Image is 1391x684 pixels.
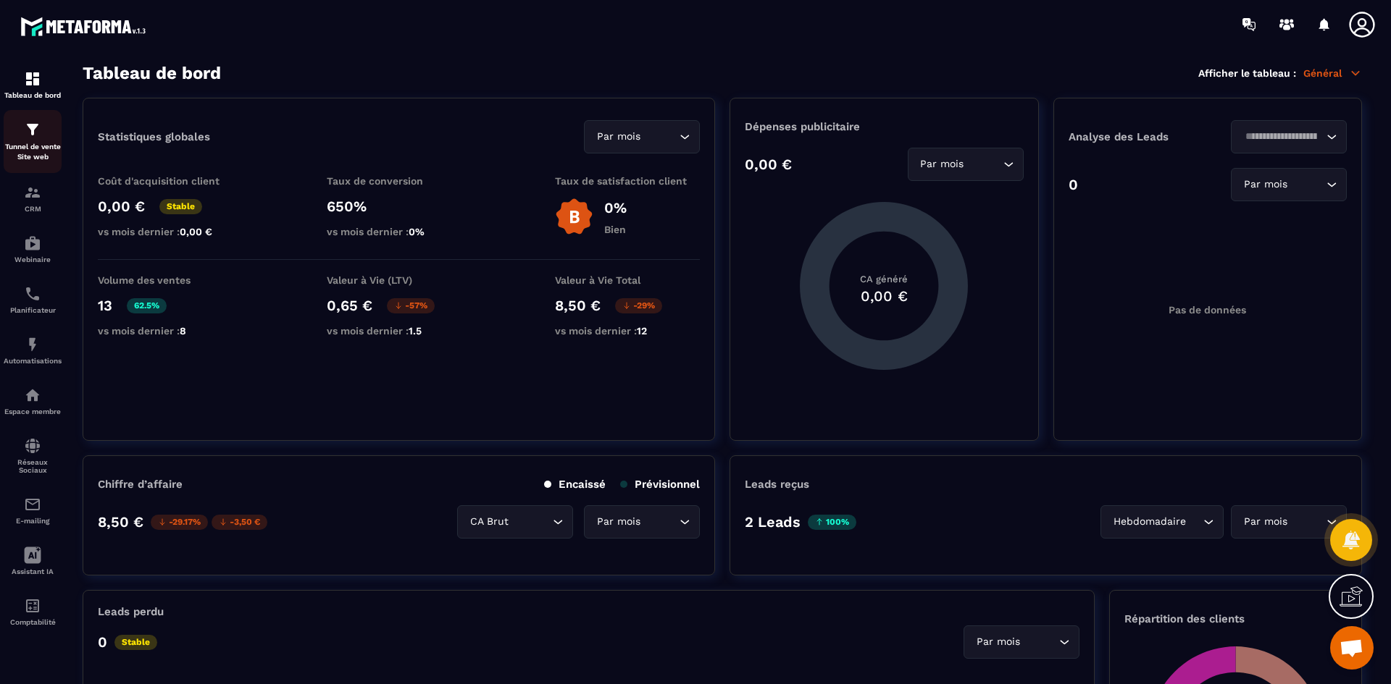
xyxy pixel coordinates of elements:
p: -3,50 € [212,515,267,530]
p: 0% [604,199,627,216]
p: 0 [1069,176,1078,193]
div: Search for option [457,505,573,539]
p: Coût d'acquisition client [98,175,243,187]
a: formationformationTunnel de vente Site web [4,110,62,173]
p: 0,00 € [98,198,145,215]
p: Encaissé [544,478,606,491]
input: Search for option [1290,177,1323,193]
p: 650% [327,198,472,215]
p: 0,65 € [327,297,372,314]
p: 13 [98,297,112,314]
a: formationformationCRM [4,173,62,224]
input: Search for option [967,156,1000,172]
p: Général [1303,67,1362,80]
div: Search for option [964,625,1079,659]
div: Search for option [584,120,700,153]
img: b-badge-o.b3b20ee6.svg [555,198,593,236]
p: Pas de données [1169,304,1246,316]
p: vs mois dernier : [327,226,472,237]
span: Par mois [917,156,967,172]
div: Search for option [1231,120,1347,153]
p: vs mois dernier : [98,325,243,337]
img: scheduler [24,285,41,303]
a: emailemailE-mailing [4,485,62,536]
span: Par mois [1240,514,1290,530]
p: Réseaux Sociaux [4,458,62,474]
span: Par mois [1240,177,1290,193]
p: Planificateur [4,306,62,314]
span: Par mois [593,129,643,145]
input: Search for option [643,129,676,145]
p: vs mois dernier : [98,226,243,237]
input: Search for option [511,514,549,530]
div: Search for option [1231,505,1347,539]
p: Tunnel de vente Site web [4,142,62,162]
img: email [24,496,41,513]
p: Afficher le tableau : [1198,67,1296,79]
p: Analyse des Leads [1069,130,1208,143]
p: Leads perdu [98,605,164,618]
input: Search for option [1240,129,1323,145]
p: Taux de conversion [327,175,472,187]
span: 1.5 [409,325,422,337]
p: -57% [387,298,435,313]
a: social-networksocial-networkRéseaux Sociaux [4,426,62,485]
a: schedulerschedulerPlanificateur [4,274,62,325]
p: Espace membre [4,408,62,415]
span: 0,00 € [180,226,212,237]
p: Stable [114,635,157,650]
div: Search for option [584,505,700,539]
span: Hebdomadaire [1110,514,1189,530]
p: Dépenses publicitaire [745,120,1023,133]
img: logo [20,13,151,40]
span: 0% [409,226,425,237]
a: automationsautomationsAutomatisations [4,325,62,376]
img: formation [24,184,41,201]
span: Par mois [593,514,643,530]
p: Chiffre d’affaire [98,478,183,491]
img: formation [24,121,41,138]
p: 0,00 € [745,156,792,173]
input: Search for option [643,514,676,530]
p: 8,50 € [98,513,143,531]
p: Stable [159,199,202,214]
p: Leads reçus [745,478,809,491]
img: automations [24,387,41,404]
p: vs mois dernier : [555,325,700,337]
img: social-network [24,437,41,455]
a: formationformationTableau de bord [4,59,62,110]
p: Valeur à Vie (LTV) [327,274,472,286]
p: Statistiques globales [98,130,210,143]
div: Search for option [1231,168,1347,201]
a: automationsautomationsEspace membre [4,376,62,426]
p: vs mois dernier : [327,325,472,337]
span: 8 [180,325,186,337]
div: Search for option [1100,505,1224,539]
div: Search for option [908,148,1024,181]
p: 100% [808,515,856,530]
p: Répartition des clients [1124,612,1347,625]
a: Assistant IA [4,536,62,586]
p: Webinaire [4,256,62,263]
p: 0 [98,633,107,651]
a: accountantaccountantComptabilité [4,586,62,637]
input: Search for option [1290,514,1323,530]
p: Automatisations [4,357,62,365]
p: Tableau de bord [4,91,62,99]
p: CRM [4,205,62,213]
p: -29.17% [151,515,208,530]
p: -29% [615,298,662,313]
h3: Tableau de bord [83,63,221,83]
p: Bien [604,224,627,235]
img: automations [24,235,41,252]
img: formation [24,70,41,88]
input: Search for option [1189,514,1200,530]
p: Prévisionnel [620,478,700,491]
p: Taux de satisfaction client [555,175,700,187]
span: 12 [637,325,647,337]
p: 2 Leads [745,513,801,531]
span: Par mois [973,634,1023,650]
p: E-mailing [4,517,62,525]
img: accountant [24,597,41,615]
a: automationsautomationsWebinaire [4,224,62,274]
